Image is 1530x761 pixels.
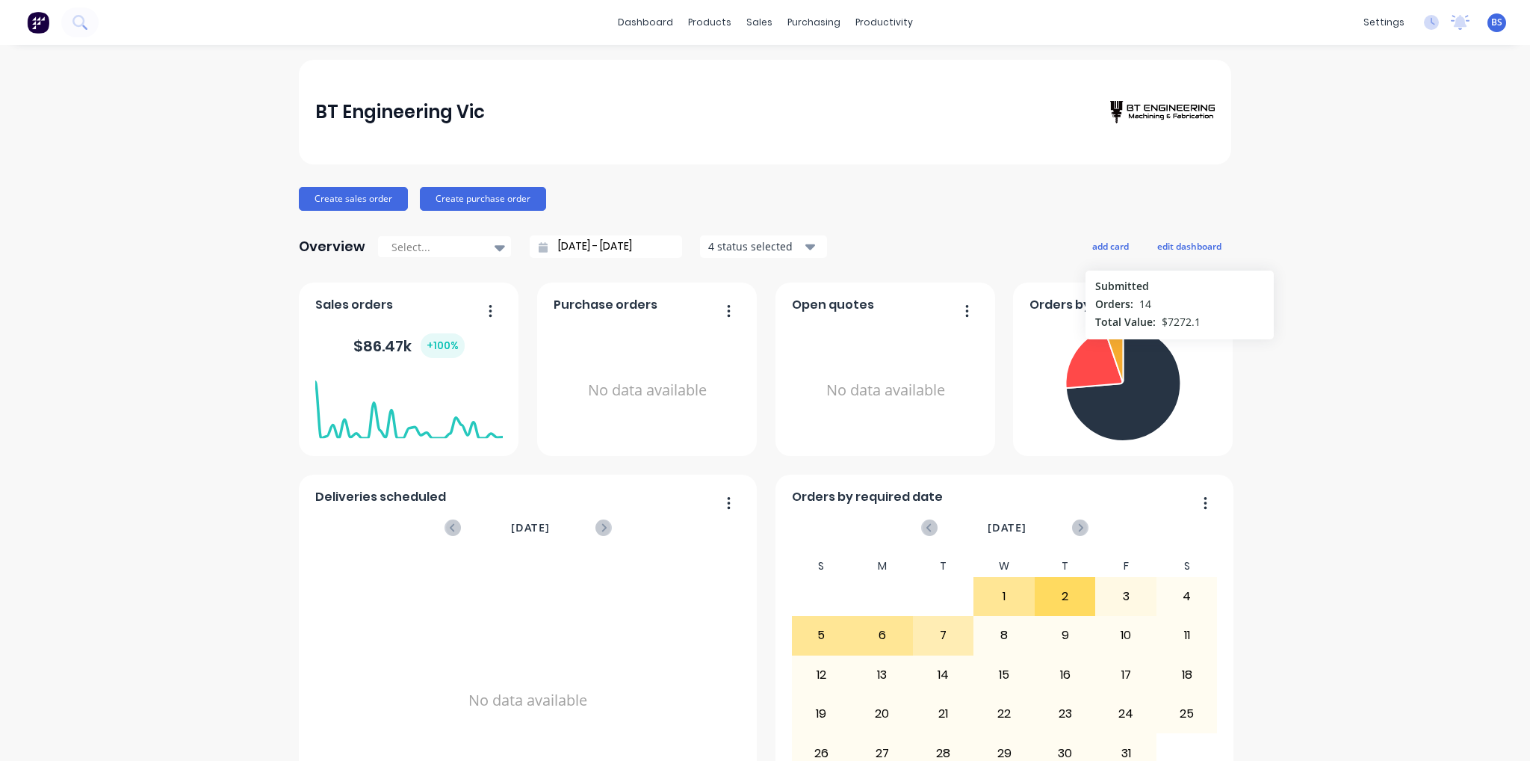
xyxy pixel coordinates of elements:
[315,296,393,314] span: Sales orders
[913,555,974,577] div: T
[1029,296,1135,314] span: Orders by status
[1156,555,1218,577] div: S
[792,296,874,314] span: Open quotes
[974,578,1034,615] div: 1
[353,333,465,358] div: $ 86.47k
[974,656,1034,694] div: 15
[708,238,802,254] div: 4 status selected
[974,695,1034,733] div: 22
[421,333,465,358] div: + 100 %
[914,617,973,654] div: 7
[1096,617,1156,654] div: 10
[1083,236,1139,256] button: add card
[299,232,365,262] div: Overview
[1096,656,1156,694] div: 17
[848,11,920,34] div: productivity
[852,555,913,577] div: M
[914,695,973,733] div: 21
[554,296,657,314] span: Purchase orders
[1147,236,1231,256] button: edit dashboard
[973,555,1035,577] div: W
[852,656,912,694] div: 13
[792,617,852,654] div: 5
[792,488,943,506] span: Orders by required date
[914,656,973,694] div: 14
[1095,555,1156,577] div: F
[511,520,550,536] span: [DATE]
[1157,695,1217,733] div: 25
[792,695,852,733] div: 19
[1356,11,1412,34] div: settings
[420,187,546,211] button: Create purchase order
[1096,578,1156,615] div: 3
[1491,16,1502,29] span: BS
[1110,101,1215,123] img: BT Engineering Vic
[1035,617,1095,654] div: 9
[299,187,408,211] button: Create sales order
[791,555,852,577] div: S
[315,97,485,127] div: BT Engineering Vic
[988,520,1026,536] span: [DATE]
[792,320,979,461] div: No data available
[1096,695,1156,733] div: 24
[739,11,780,34] div: sales
[1157,656,1217,694] div: 18
[554,320,741,461] div: No data available
[852,617,912,654] div: 6
[1035,578,1095,615] div: 2
[780,11,848,34] div: purchasing
[1157,578,1217,615] div: 4
[974,617,1034,654] div: 8
[1157,617,1217,654] div: 11
[700,235,827,258] button: 4 status selected
[792,656,852,694] div: 12
[27,11,49,34] img: Factory
[1035,656,1095,694] div: 16
[1035,555,1096,577] div: T
[681,11,739,34] div: products
[1035,695,1095,733] div: 23
[852,695,912,733] div: 20
[610,11,681,34] a: dashboard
